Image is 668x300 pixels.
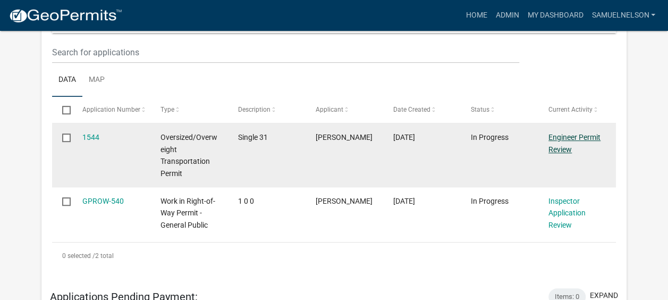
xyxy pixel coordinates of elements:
datatable-header-cell: Type [150,97,227,122]
span: Type [160,106,174,113]
a: samuelnelson [587,5,659,26]
datatable-header-cell: Date Created [383,97,461,122]
span: 0 selected / [62,252,95,260]
a: 1544 [82,133,99,141]
datatable-header-cell: Select [52,97,72,122]
datatable-header-cell: Application Number [72,97,150,122]
span: Single 31 [238,133,268,141]
input: Search for applications [52,41,519,63]
span: Work in Right-of-Way Permit - General Public [160,197,215,230]
div: 2 total [52,243,616,269]
span: In Progress [471,197,509,205]
a: My Dashboard [523,5,587,26]
a: Engineer Permit Review [548,133,601,154]
span: Status [471,106,489,113]
span: Oversized/Overweight Transportation Permit [160,133,217,178]
span: Nick Dahle [316,197,373,205]
span: 08/22/2025 [393,133,415,141]
a: Home [461,5,491,26]
span: Tom [316,133,373,141]
span: 08/06/2025 [393,197,415,205]
span: Current Activity [548,106,593,113]
datatable-header-cell: Status [461,97,538,122]
datatable-header-cell: Current Activity [538,97,616,122]
datatable-header-cell: Description [227,97,305,122]
span: Applicant [316,106,343,113]
a: Map [82,63,111,97]
span: 1 0 0 [238,197,254,205]
a: Admin [491,5,523,26]
a: GPROW-540 [82,197,124,205]
datatable-header-cell: Applicant [306,97,383,122]
span: Date Created [393,106,430,113]
span: Description [238,106,270,113]
a: Data [52,63,82,97]
span: In Progress [471,133,509,141]
a: Inspector Application Review [548,197,586,230]
span: Application Number [82,106,140,113]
